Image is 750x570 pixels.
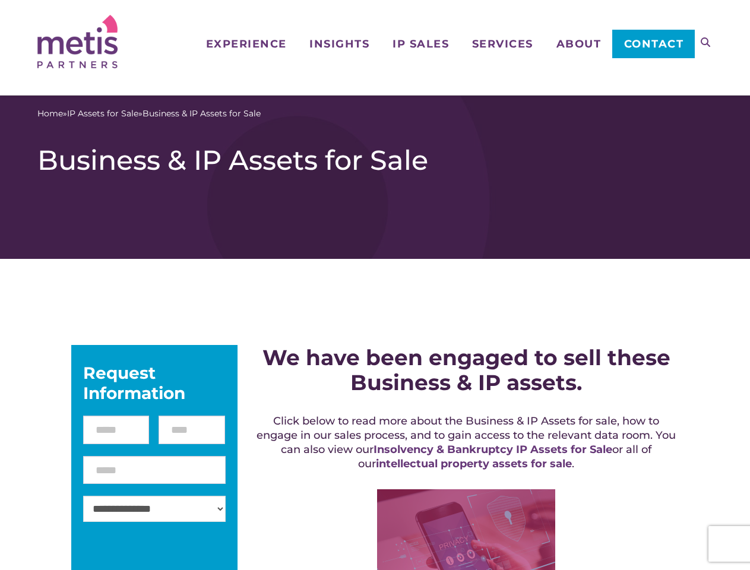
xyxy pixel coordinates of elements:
h5: Click below to read more about the Business & IP Assets for sale, how to engage in our sales proc... [254,414,679,471]
span: Experience [206,39,287,49]
h1: Business & IP Assets for Sale [37,144,713,177]
div: Request Information [83,363,226,403]
span: About [556,39,602,49]
span: Business & IP Assets for Sale [143,107,261,120]
span: Insights [309,39,369,49]
strong: We have been engaged to sell these Business & IP assets. [262,344,670,395]
a: IP Assets for Sale [67,107,138,120]
a: Contact [612,30,695,58]
img: Metis Partners [37,15,118,68]
a: Insolvency & Bankruptcy IP Assets for Sale [374,443,612,456]
span: IP Sales [393,39,449,49]
a: Home [37,107,63,120]
span: Contact [624,39,684,49]
span: » » [37,107,261,120]
a: intellectual property assets for sale [376,457,572,470]
span: Services [472,39,533,49]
